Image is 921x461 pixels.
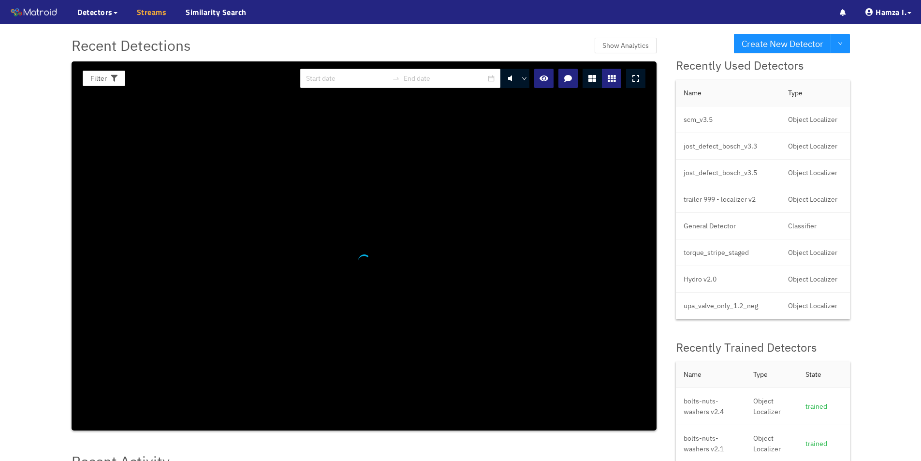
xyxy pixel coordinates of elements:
[838,41,843,47] span: down
[780,239,850,266] td: Object Localizer
[676,80,780,106] th: Name
[186,6,247,18] a: Similarity Search
[77,6,113,18] span: Detectors
[522,76,527,82] span: down
[676,388,746,425] td: bolts-nuts-washers v2.4
[72,34,191,57] span: Recent Detections
[90,73,107,84] span: Filter
[746,388,798,425] td: Object Localizer
[676,339,850,357] div: Recently Trained Detectors
[746,361,798,388] th: Type
[602,40,649,51] span: Show Analytics
[780,80,850,106] th: Type
[876,6,906,18] span: Hamza I.
[780,160,850,186] td: Object Localizer
[805,438,842,449] div: trained
[676,266,780,293] td: Hydro v2.0
[780,106,850,133] td: Object Localizer
[10,5,58,20] img: Matroid logo
[780,186,850,213] td: Object Localizer
[805,401,842,412] div: trained
[676,186,780,213] td: trailer 999 - localizer v2
[392,74,400,82] span: swap-right
[83,71,125,86] button: Filter
[676,57,850,75] div: Recently Used Detectors
[676,106,780,133] td: scm_v3.5
[780,213,850,239] td: Classifier
[676,239,780,266] td: torque_stripe_staged
[392,74,400,82] span: to
[780,133,850,160] td: Object Localizer
[798,361,850,388] th: State
[595,38,657,53] button: Show Analytics
[676,133,780,160] td: jost_defect_bosch_v3.3
[742,37,823,51] span: Create New Detector
[404,73,486,84] input: End date
[780,293,850,319] td: Object Localizer
[137,6,167,18] a: Streams
[676,293,780,319] td: upa_valve_only_1.2_neg
[676,361,746,388] th: Name
[780,266,850,293] td: Object Localizer
[734,34,831,53] button: Create New Detector
[831,34,850,53] button: down
[676,160,780,186] td: jost_defect_bosch_v3.5
[306,73,388,84] input: Start date
[676,213,780,239] td: General Detector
